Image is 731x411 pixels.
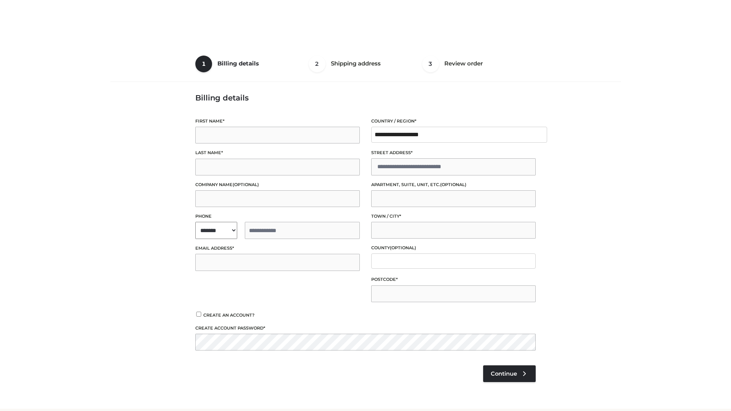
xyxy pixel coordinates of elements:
input: Create an account? [195,312,202,317]
span: (optional) [440,182,466,187]
label: Phone [195,213,360,220]
label: Town / City [371,213,536,220]
label: Email address [195,245,360,252]
label: Last name [195,149,360,156]
span: 1 [195,56,212,72]
label: Create account password [195,325,536,332]
label: Country / Region [371,118,536,125]
span: (optional) [233,182,259,187]
span: 3 [422,56,439,72]
label: Street address [371,149,536,156]
label: Company name [195,181,360,188]
h3: Billing details [195,93,536,102]
span: (optional) [390,245,416,250]
label: Apartment, suite, unit, etc. [371,181,536,188]
label: Postcode [371,276,536,283]
span: Shipping address [331,60,381,67]
span: Review order [444,60,483,67]
a: Continue [483,365,536,382]
span: Continue [491,370,517,377]
label: County [371,244,536,252]
label: First name [195,118,360,125]
span: Billing details [217,60,259,67]
span: 2 [309,56,326,72]
span: Create an account? [203,312,255,318]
